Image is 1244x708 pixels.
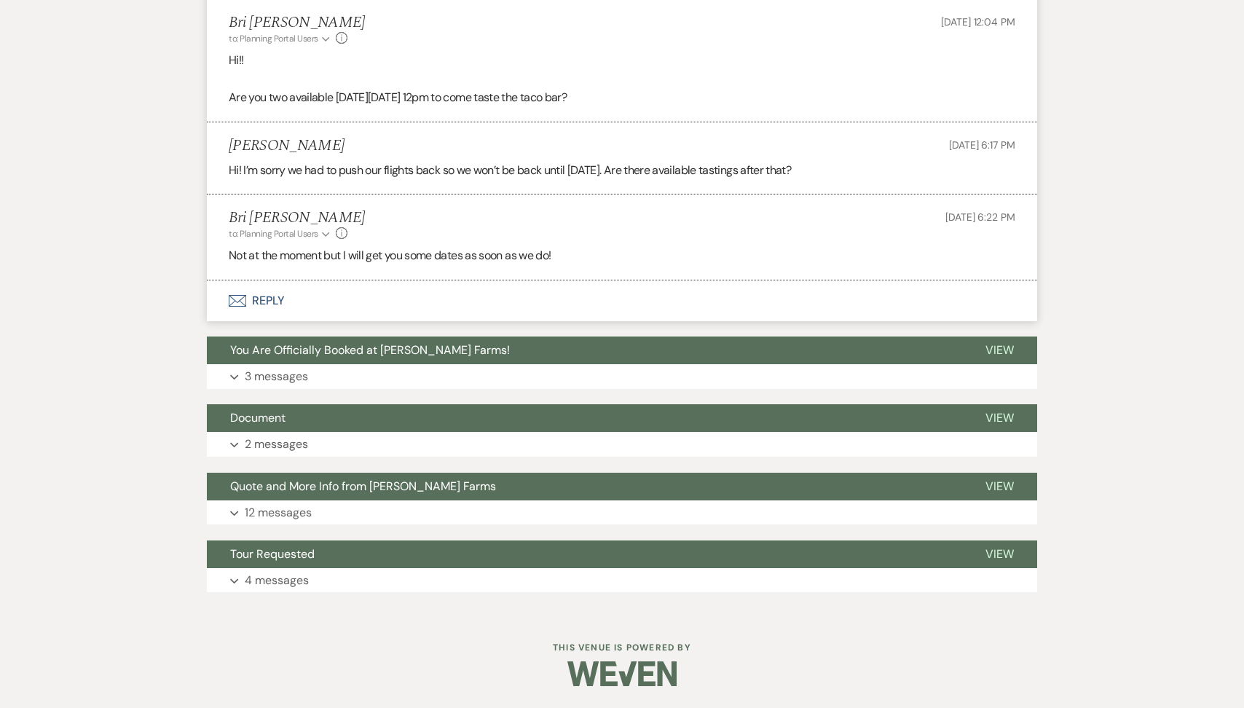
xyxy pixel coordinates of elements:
[229,32,332,45] button: to: Planning Portal Users
[229,246,1015,265] p: Not at the moment but I will get you some dates as soon as we do!
[985,410,1014,425] span: View
[207,500,1037,525] button: 12 messages
[207,364,1037,389] button: 3 messages
[949,138,1015,152] span: [DATE] 6:17 PM
[229,33,318,44] span: to: Planning Portal Users
[229,88,1015,107] p: Are you two available [DATE][DATE] 12pm to come taste the taco bar?
[230,410,286,425] span: Document
[229,227,332,240] button: to: Planning Portal Users
[230,479,496,494] span: Quote and More Info from [PERSON_NAME] Farms
[229,137,345,155] h5: [PERSON_NAME]
[207,432,1037,457] button: 2 messages
[229,209,366,227] h5: Bri [PERSON_NAME]
[945,211,1015,224] span: [DATE] 6:22 PM
[962,473,1037,500] button: View
[567,648,677,699] img: Weven Logo
[245,503,312,522] p: 12 messages
[941,15,1015,28] span: [DATE] 12:04 PM
[245,435,308,454] p: 2 messages
[245,367,308,386] p: 3 messages
[207,473,962,500] button: Quote and More Info from [PERSON_NAME] Farms
[985,479,1014,494] span: View
[230,342,510,358] span: You Are Officially Booked at [PERSON_NAME] Farms!
[207,540,962,568] button: Tour Requested
[245,571,309,590] p: 4 messages
[229,14,366,32] h5: Bri [PERSON_NAME]
[207,404,962,432] button: Document
[985,546,1014,562] span: View
[962,540,1037,568] button: View
[962,404,1037,432] button: View
[985,342,1014,358] span: View
[230,546,315,562] span: Tour Requested
[229,228,318,240] span: to: Planning Portal Users
[207,280,1037,321] button: Reply
[229,51,1015,70] p: Hi!!
[962,337,1037,364] button: View
[229,161,1015,180] p: Hi! I’m sorry we had to push our flights back so we won’t be back until [DATE]. Are there availab...
[207,568,1037,593] button: 4 messages
[207,337,962,364] button: You Are Officially Booked at [PERSON_NAME] Farms!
